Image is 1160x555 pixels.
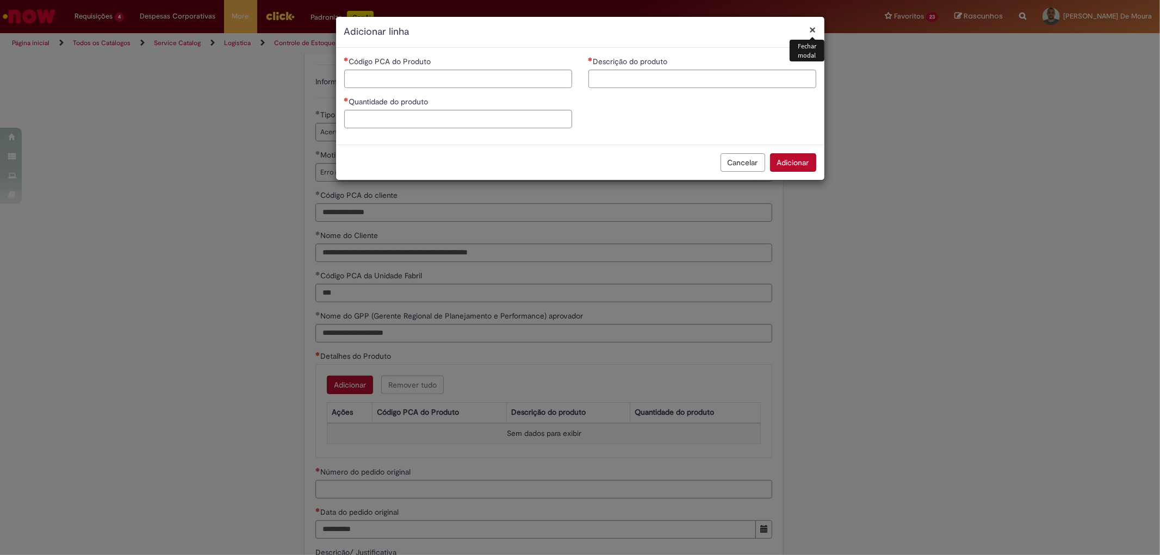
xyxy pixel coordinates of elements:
span: Necessários [344,57,349,61]
h2: Adicionar linha [344,25,816,39]
input: Quantidade do produto [344,110,572,128]
button: Cancelar [721,153,765,172]
span: Quantidade do produto [349,97,431,107]
input: Descrição do produto [588,70,816,88]
span: Descrição do produto [593,57,670,66]
div: Fechar modal [790,40,824,61]
input: Código PCA do Produto [344,70,572,88]
span: Necessários [588,57,593,61]
span: Necessários [344,97,349,102]
span: Código PCA do Produto [349,57,433,66]
button: Fechar modal [810,24,816,35]
button: Adicionar [770,153,816,172]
